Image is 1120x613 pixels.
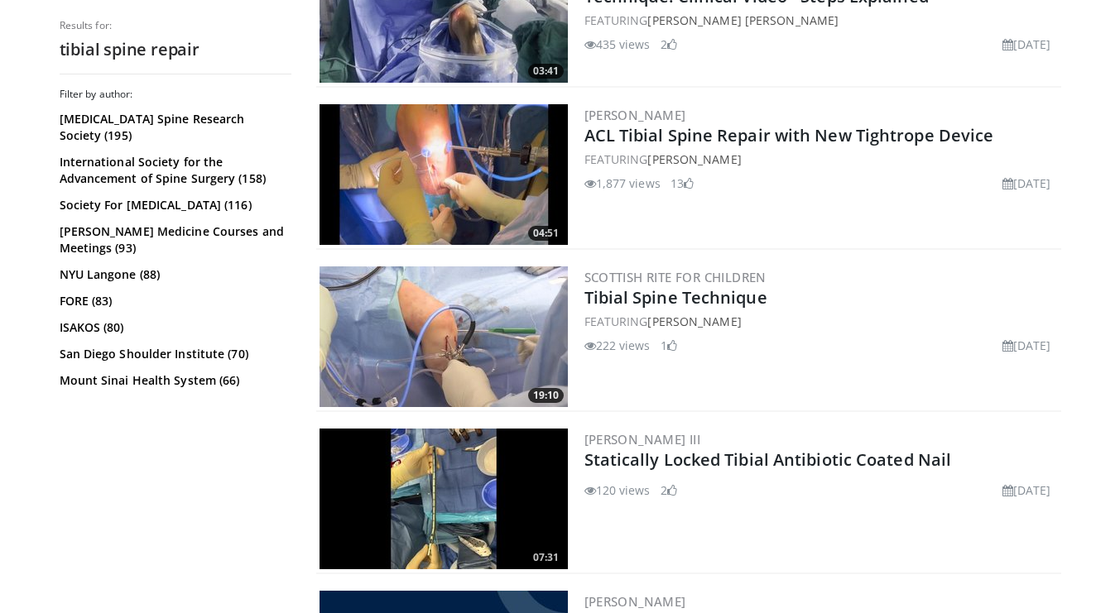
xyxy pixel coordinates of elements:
a: Society For [MEDICAL_DATA] (116) [60,197,287,213]
li: 2 [661,481,677,499]
a: Mount Sinai Health System (66) [60,372,287,389]
a: 07:31 [320,429,568,569]
a: Tibial Spine Technique [584,286,767,309]
a: [PERSON_NAME] Medicine Courses and Meetings (93) [60,223,287,256]
a: San Diego Shoulder Institute (70) [60,346,287,362]
a: [PERSON_NAME] Iii [584,431,701,448]
a: [PERSON_NAME] [PERSON_NAME] [647,12,839,28]
div: FEATURING [584,12,1058,29]
a: [PERSON_NAME] [584,107,686,123]
a: [PERSON_NAME] [647,151,741,167]
a: 04:51 [320,104,568,245]
span: 03:41 [528,64,564,79]
li: 13 [671,175,694,192]
a: FORE (83) [60,293,287,309]
a: International Society for the Advancement of Spine Surgery (158) [60,154,287,187]
li: 120 views [584,481,651,499]
div: FEATURING [584,313,1058,330]
span: 04:51 [528,226,564,241]
a: Statically Locked Tibial Antibiotic Coated Nail [584,448,952,471]
li: [DATE] [1002,481,1051,499]
li: 2 [661,36,677,53]
a: ACL Tibial Spine Repair with New Tightrope Device [584,124,994,146]
li: [DATE] [1002,175,1051,192]
a: Scottish Rite for Children [584,269,767,285]
h3: Filter by author: [60,88,291,101]
a: [PERSON_NAME] [584,593,686,610]
li: 222 views [584,337,651,354]
li: 1 [661,337,677,354]
a: ISAKOS (80) [60,319,287,336]
div: FEATURING [584,151,1058,168]
p: Results for: [60,19,291,32]
a: 19:10 [320,266,568,407]
a: [MEDICAL_DATA] Spine Research Society (195) [60,111,287,144]
img: e1956874-6732-4931-8f10-e13fe4144c6e.300x170_q85_crop-smart_upscale.jpg [320,104,568,245]
span: 07:31 [528,550,564,565]
a: NYU Langone (88) [60,266,287,283]
a: [PERSON_NAME] [647,314,741,329]
li: 435 views [584,36,651,53]
img: 72072baa-f7ef-40a9-940b-5837a7700605.300x170_q85_crop-smart_upscale.jpg [320,266,568,407]
h2: tibial spine repair [60,39,291,60]
span: 19:10 [528,388,564,403]
li: [DATE] [1002,337,1051,354]
li: 1,877 views [584,175,661,192]
li: [DATE] [1002,36,1051,53]
img: dfd651ff-cb1b-4853-806c-7f21bdd8789a.300x170_q85_crop-smart_upscale.jpg [320,429,568,569]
